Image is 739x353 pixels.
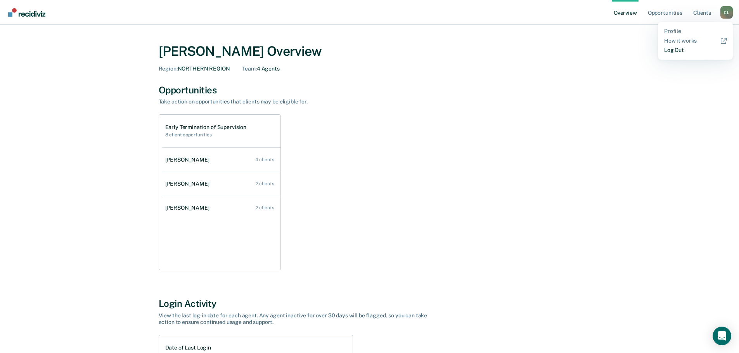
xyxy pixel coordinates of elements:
div: Open Intercom Messenger [713,327,731,345]
div: Opportunities [159,84,581,96]
h1: Date of Last Login [165,344,211,351]
div: 4 Agents [242,65,279,72]
div: [PERSON_NAME] [165,181,213,187]
span: Region : [159,65,178,72]
div: Take action on opportunities that clients may be eligible for. [159,98,430,105]
a: [PERSON_NAME] 2 clients [162,173,280,195]
div: 4 clients [255,157,274,162]
div: C L [720,6,733,19]
a: How it works [664,38,727,44]
div: [PERSON_NAME] [165,157,213,163]
div: [PERSON_NAME] [165,205,213,211]
div: View the last log-in date for each agent. Any agent inactive for over 30 days will be flagged, so... [159,312,430,325]
div: [PERSON_NAME] Overview [159,43,581,59]
a: [PERSON_NAME] 2 clients [162,197,280,219]
div: 2 clients [256,205,274,210]
a: Log Out [664,47,727,53]
a: [PERSON_NAME] 4 clients [162,149,280,171]
div: 2 clients [256,181,274,186]
span: Team : [242,65,256,72]
h1: Early Termination of Supervision [165,124,247,131]
div: Login Activity [159,298,581,309]
img: Recidiviz [8,8,45,17]
button: Profile dropdown button [720,6,733,19]
div: NORTHERN REGION [159,65,230,72]
h2: 8 client opportunities [165,132,247,138]
a: Profile [664,28,727,34]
